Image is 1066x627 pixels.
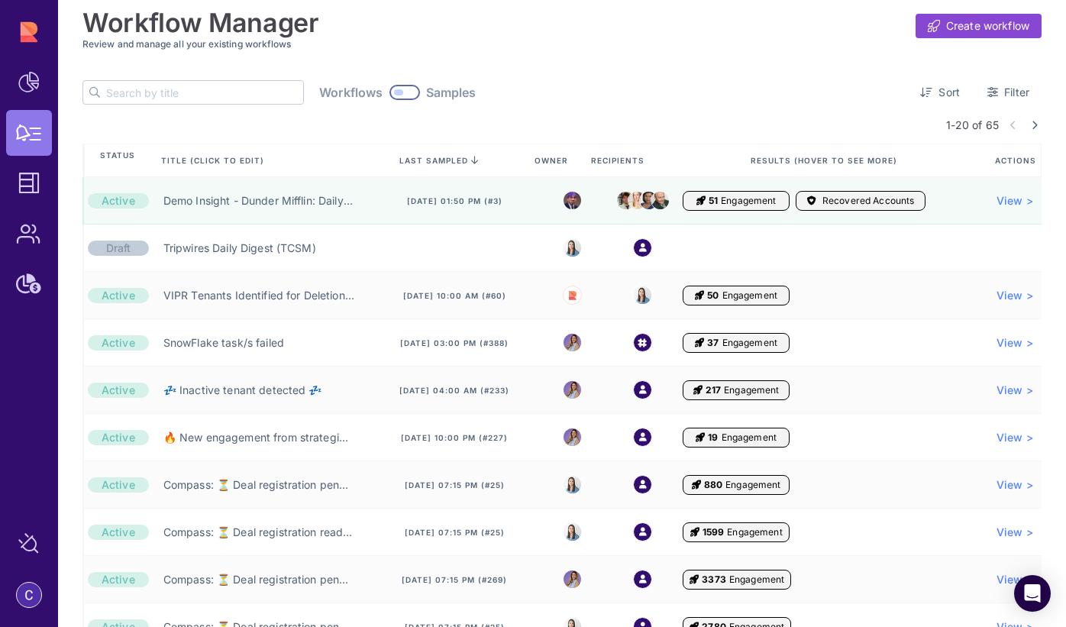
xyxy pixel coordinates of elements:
span: 37 [707,337,719,349]
img: 8988563339665_5a12f1d3e1fcf310ea11_32.png [564,570,581,588]
a: Demo Insight - Dunder Mifflin: Daily Sales [163,193,354,208]
span: [DATE] 01:50 pm (#3) [407,196,502,206]
a: 💤 Inactive tenant detected 💤 [163,383,322,398]
span: Engagement [722,289,777,302]
h3: Review and manage all your existing workflows [82,38,1042,50]
span: Sort [938,85,960,100]
a: View > [997,430,1033,445]
span: Engagement [725,479,780,491]
span: Workflows [319,85,383,100]
img: michael.jpeg [564,192,581,209]
span: Recovered Accounts [822,195,915,207]
span: [DATE] 10:00 am (#60) [403,290,506,301]
div: Draft [88,241,149,256]
img: 8525803544391_e4bc78f9dfe39fb1ff36_32.jpg [564,239,581,257]
div: Open Intercom Messenger [1014,575,1051,612]
a: VIPR Tenants Identified for Deletion →🗑️ [163,288,354,303]
span: Owner [535,155,571,166]
span: [DATE] 07:15 pm (#25) [405,480,505,490]
a: View > [997,335,1033,351]
img: 8525803544391_e4bc78f9dfe39fb1ff36_32.jpg [564,476,581,493]
span: 51 [709,195,718,207]
span: [DATE] 07:15 pm (#25) [405,527,505,538]
a: View > [997,525,1033,540]
span: Filter [1004,85,1029,100]
span: Create workflow [946,18,1029,34]
span: Results (Hover to see more) [751,155,900,166]
img: creed.jpeg [651,187,669,213]
div: Active [88,335,149,351]
span: Engagement [721,195,776,207]
span: 3373 [702,574,726,586]
div: Active [88,477,149,493]
span: [DATE] 07:15 pm (#269) [402,574,507,585]
span: Engagement [727,526,782,538]
i: Engagement [693,384,703,396]
img: 8988563339665_5a12f1d3e1fcf310ea11_32.png [564,381,581,399]
a: SnowFlake task/s failed [163,335,284,351]
span: Actions [995,155,1039,166]
span: Engagement [724,384,779,396]
span: [DATE] 03:00 pm (#388) [400,338,509,348]
img: 8988563339665_5a12f1d3e1fcf310ea11_32.png [564,334,581,351]
a: Tripwires Daily Digest (TCSM) [163,241,316,256]
span: Title (click to edit) [161,155,267,166]
span: 1-20 of 65 [946,117,999,133]
span: Recipients [591,155,648,166]
span: 1599 [703,526,725,538]
span: 880 [704,479,722,491]
span: Status [100,150,135,171]
span: 19 [708,431,718,444]
span: 50 [707,289,719,302]
div: Active [88,430,149,445]
i: Accounts [807,195,816,207]
span: Engagement [729,574,784,586]
img: angela.jpeg [628,187,646,213]
i: Engagement [696,431,705,444]
img: Rupert [568,291,577,300]
img: 8525803544391_e4bc78f9dfe39fb1ff36_32.jpg [634,286,651,304]
a: View > [997,193,1033,208]
a: View > [997,572,1033,587]
div: Active [88,525,149,540]
a: 🔥 New engagement from strategic customer 🔥 (BDR) [163,430,354,445]
a: View > [997,477,1033,493]
h1: Workflow Manager [82,8,319,38]
i: Engagement [696,195,706,207]
img: 8525803544391_e4bc78f9dfe39fb1ff36_32.jpg [564,523,581,541]
i: Engagement [695,337,704,349]
span: Engagement [722,337,777,349]
a: Compass: ⏳ Deal registration pending your approval (RPM) ⏳ [163,572,354,587]
span: last sampled [399,156,468,165]
div: Active [88,383,149,398]
i: Engagement [690,574,699,586]
a: Compass: ⏳ Deal registration pending your team's approval (RPM Manager) ⏳ [163,477,354,493]
a: View > [997,383,1033,398]
img: account-photo [17,583,41,607]
span: [DATE] 04:00 am (#233) [399,385,509,396]
i: Engagement [690,526,699,538]
i: Engagement [692,479,701,491]
span: 217 [706,384,721,396]
img: jim.jpeg [617,192,635,209]
img: 8988563339665_5a12f1d3e1fcf310ea11_32.png [564,428,581,446]
input: Search by title [106,81,303,104]
img: kelly.png [640,188,657,212]
div: Active [88,193,149,208]
span: Engagement [722,431,777,444]
a: Compass: ⏳ Deal registration ready to convert (RPM) ⏳ [163,525,354,540]
span: Samples [426,85,476,100]
span: [DATE] 10:00 pm (#227) [401,432,508,443]
a: View > [997,288,1033,303]
div: Active [88,288,149,303]
div: Active [88,572,149,587]
i: Engagement [695,289,704,302]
